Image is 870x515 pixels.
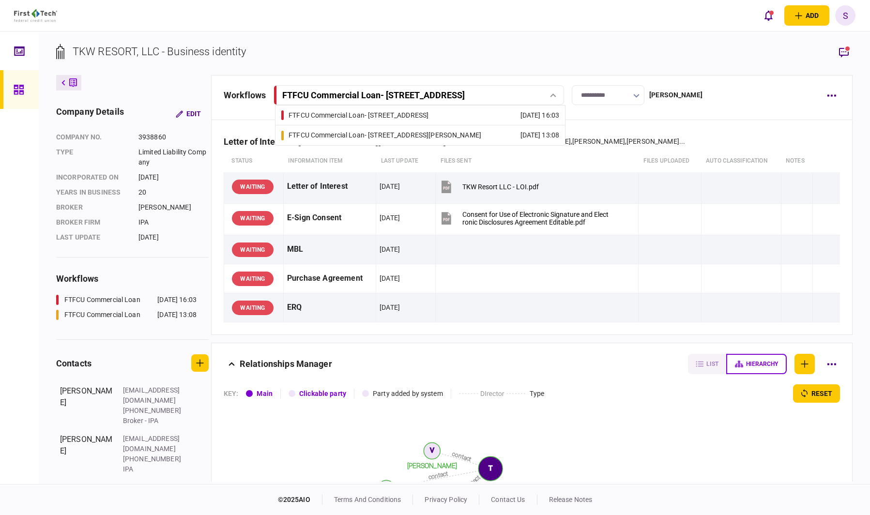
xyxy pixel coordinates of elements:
[224,136,454,147] div: Letter of Interest - [STREET_ADDRESS][PERSON_NAME]
[520,130,560,140] div: [DATE] 13:08
[123,406,186,416] div: [PHONE_NUMBER]
[679,136,685,147] span: ...
[380,273,400,283] div: [DATE]
[73,44,246,60] div: TKW RESORT, LLC - Business identity
[138,202,209,212] div: [PERSON_NAME]
[462,183,539,191] div: TKW Resort LLC - LOI.pdf
[289,110,428,121] div: FTFCU Commercial Loan - [STREET_ADDRESS]
[380,182,400,191] div: [DATE]
[56,295,197,305] a: FTFCU Commercial Loan[DATE] 16:03
[549,496,593,503] a: release notes
[289,130,481,140] div: FTFCU Commercial Loan - [STREET_ADDRESS][PERSON_NAME]
[281,106,559,125] a: FTFCU Commercial Loan- [STREET_ADDRESS][DATE] 16:03
[491,496,525,503] a: contact us
[56,187,129,197] div: years in business
[157,310,197,320] div: [DATE] 13:08
[224,150,283,172] th: status
[428,470,449,481] text: contact
[439,176,539,197] button: TKW Resort LLC - LOI.pdf
[123,454,186,464] div: [PHONE_NUMBER]
[138,217,209,227] div: IPA
[56,232,129,242] div: last update
[572,137,625,145] span: [PERSON_NAME]
[138,132,209,142] div: 3938860
[56,310,197,320] a: FTFCU Commercial Loan[DATE] 13:08
[530,389,545,399] div: Type
[138,232,209,242] div: [DATE]
[835,5,855,26] button: S
[626,137,679,145] span: [PERSON_NAME]
[287,268,372,289] div: Purchase Agreement
[56,202,129,212] div: Broker
[232,211,274,226] div: WAITING
[282,90,465,100] div: FTFCU Commercial Loan - [STREET_ADDRESS]
[287,297,372,318] div: ERQ
[439,207,609,229] button: Consent for Use of Electronic Signature and Electronic Disclosures Agreement Editable.pdf
[123,385,186,406] div: [EMAIL_ADDRESS][DOMAIN_NAME]
[373,389,443,399] div: Party added by system
[138,187,209,197] div: 20
[430,446,434,454] text: V
[380,213,400,223] div: [DATE]
[299,389,346,399] div: Clickable party
[56,132,129,142] div: company no.
[287,176,372,197] div: Letter of Interest
[726,354,787,374] button: hierarchy
[436,150,639,172] th: files sent
[232,242,274,257] div: WAITING
[462,211,609,226] div: Consent for Use of Electronic Signature and Electronic Disclosures Agreement Editable.pdf
[257,389,273,399] div: Main
[56,105,124,122] div: company details
[224,389,239,399] div: KEY :
[781,150,813,172] th: notes
[123,416,186,426] div: Broker - IPA
[56,217,129,227] div: broker firm
[232,180,274,194] div: WAITING
[639,150,701,172] th: Files uploaded
[287,207,372,229] div: E-Sign Consent
[334,496,401,503] a: terms and conditions
[56,172,129,182] div: incorporated on
[60,385,113,426] div: [PERSON_NAME]
[488,464,493,472] text: T
[168,105,209,122] button: Edit
[701,150,781,172] th: auto classification
[380,303,400,312] div: [DATE]
[123,434,186,454] div: [EMAIL_ADDRESS][DOMAIN_NAME]
[452,451,473,463] text: contact
[464,136,686,147] div: Valerie Weatherly
[706,361,718,367] span: list
[793,384,840,403] button: reset
[56,272,209,285] div: workflows
[758,5,778,26] button: open notifications list
[649,90,702,100] div: [PERSON_NAME]
[571,137,572,145] span: ,
[123,464,186,474] div: IPA
[240,354,332,374] div: Relationships Manager
[232,301,274,315] div: WAITING
[746,361,778,367] span: hierarchy
[224,89,266,102] div: workflows
[64,295,140,305] div: FTFCU Commercial Loan
[14,9,57,22] img: client company logo
[64,310,140,320] div: FTFCU Commercial Loan
[56,147,129,167] div: Type
[157,295,197,305] div: [DATE] 16:03
[688,354,726,374] button: list
[287,239,372,260] div: MBL
[625,137,626,145] span: ,
[138,147,209,167] div: Limited Liability Company
[376,150,436,172] th: last update
[60,434,113,474] div: [PERSON_NAME]
[784,5,829,26] button: open adding identity options
[407,462,458,470] tspan: [PERSON_NAME]
[425,496,467,503] a: privacy policy
[232,272,274,286] div: WAITING
[138,172,209,182] div: [DATE]
[281,125,559,145] a: FTFCU Commercial Loan- [STREET_ADDRESS][PERSON_NAME][DATE] 13:08
[274,85,564,105] button: FTFCU Commercial Loan- [STREET_ADDRESS]
[278,495,322,505] div: © 2025 AIO
[380,244,400,254] div: [DATE]
[56,357,92,370] div: contacts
